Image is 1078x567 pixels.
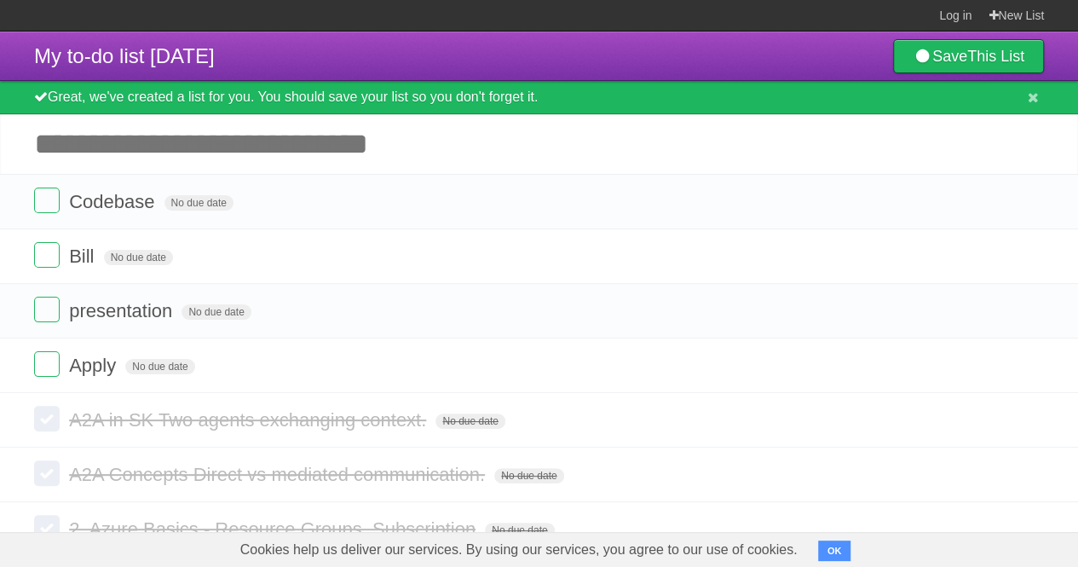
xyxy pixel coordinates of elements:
span: Cookies help us deliver our services. By using our services, you agree to our use of cookies. [223,533,815,567]
span: 2. Azure Basics - Resource Groups, Subscription [69,518,480,540]
label: Done [34,297,60,322]
a: SaveThis List [893,39,1044,73]
button: OK [818,541,851,561]
label: Done [34,515,60,541]
label: Done [34,351,60,377]
span: Apply [69,355,120,376]
span: My to-do list [DATE] [34,44,215,67]
span: No due date [485,523,554,538]
b: This List [967,48,1024,65]
label: Done [34,460,60,486]
span: No due date [435,414,504,429]
span: No due date [104,250,173,265]
label: Done [34,188,60,213]
span: A2A Concepts Direct vs mediated communication. [69,464,489,485]
span: Codebase [69,191,159,212]
span: No due date [494,468,563,483]
span: No due date [182,304,251,320]
span: No due date [164,195,233,211]
span: A2A in SK Two agents exchanging context. [69,409,430,431]
label: Done [34,406,60,431]
span: No due date [125,359,194,374]
span: Bill [69,246,98,267]
label: Done [34,242,60,268]
span: presentation [69,300,176,321]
